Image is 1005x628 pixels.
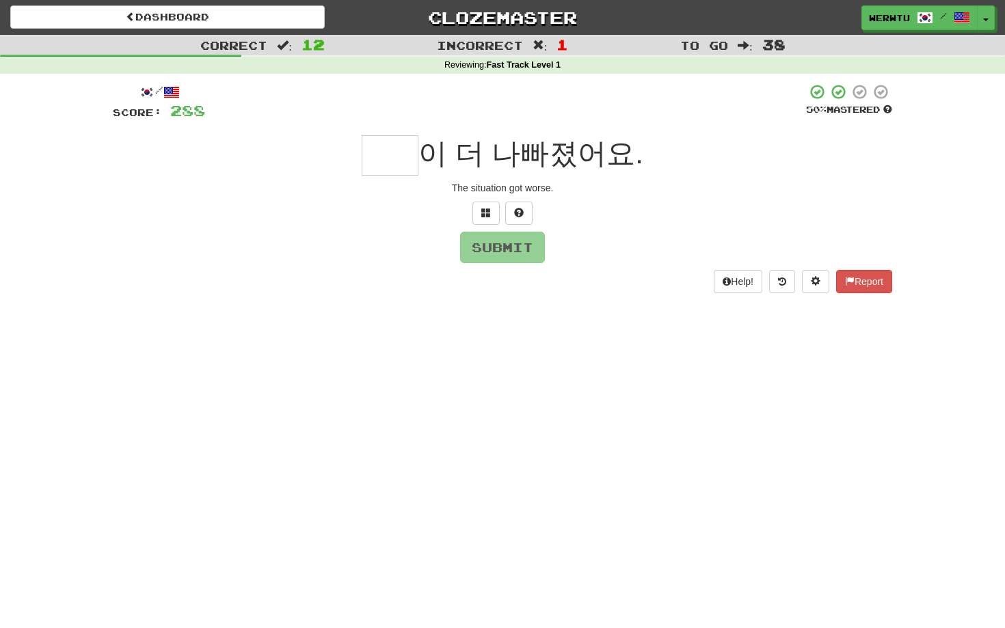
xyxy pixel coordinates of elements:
button: Switch sentence to multiple choice alt+p [472,202,500,225]
span: : [277,40,292,51]
span: Correct [200,38,267,52]
a: Dashboard [10,5,325,29]
div: / [113,83,205,100]
button: Help! [714,270,762,293]
span: 50 % [806,104,827,115]
span: 12 [301,36,325,53]
span: 1 [557,36,568,53]
button: Round history (alt+y) [769,270,795,293]
button: Submit [460,232,545,263]
span: Incorrect [437,38,523,52]
a: werwtu / [861,5,978,30]
span: / [940,11,947,21]
span: 38 [762,36,786,53]
span: werwtu [869,12,910,24]
div: Mastered [806,104,892,116]
a: Clozemaster [345,5,660,29]
strong: Fast Track Level 1 [487,60,561,70]
span: To go [680,38,728,52]
button: Report [836,270,892,293]
span: Score: [113,107,162,118]
button: Single letter hint - you only get 1 per sentence and score half the points! alt+h [505,202,533,225]
span: : [533,40,548,51]
span: : [738,40,753,51]
span: 이 더 나빠졌어요. [418,137,643,169]
div: The situation got worse. [113,181,892,195]
span: 288 [170,102,205,119]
